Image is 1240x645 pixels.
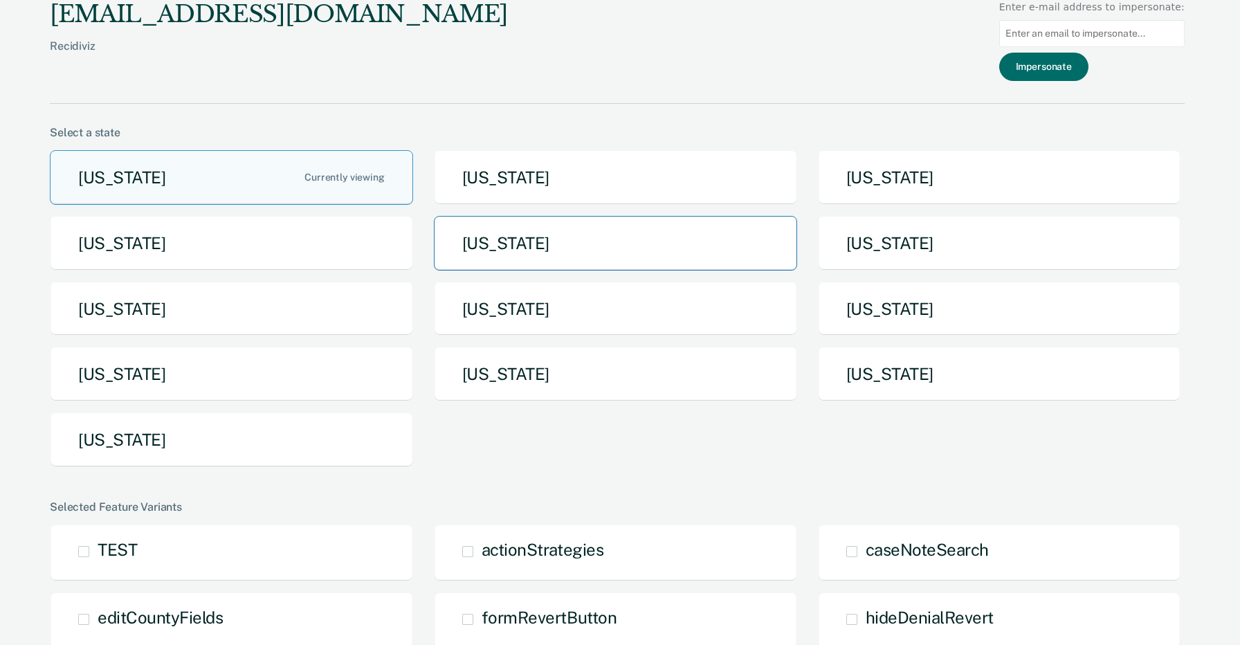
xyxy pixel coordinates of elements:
span: actionStrategies [482,540,603,559]
button: [US_STATE] [434,282,797,336]
span: TEST [98,540,137,559]
button: [US_STATE] [434,347,797,401]
button: [US_STATE] [818,347,1181,401]
span: hideDenialRevert [866,608,994,627]
span: caseNoteSearch [866,540,989,559]
button: Impersonate [999,53,1088,81]
span: editCountyFields [98,608,223,627]
button: [US_STATE] [50,282,413,336]
div: Recidiviz [50,39,508,75]
button: [US_STATE] [50,150,413,205]
span: formRevertButton [482,608,617,627]
button: [US_STATE] [50,347,413,401]
button: [US_STATE] [50,412,413,467]
button: [US_STATE] [818,216,1181,271]
button: [US_STATE] [434,150,797,205]
div: Selected Feature Variants [50,500,1185,514]
div: Select a state [50,126,1185,139]
button: [US_STATE] [50,216,413,271]
input: Enter an email to impersonate... [999,20,1185,47]
button: [US_STATE] [818,282,1181,336]
button: [US_STATE] [434,216,797,271]
button: [US_STATE] [818,150,1181,205]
